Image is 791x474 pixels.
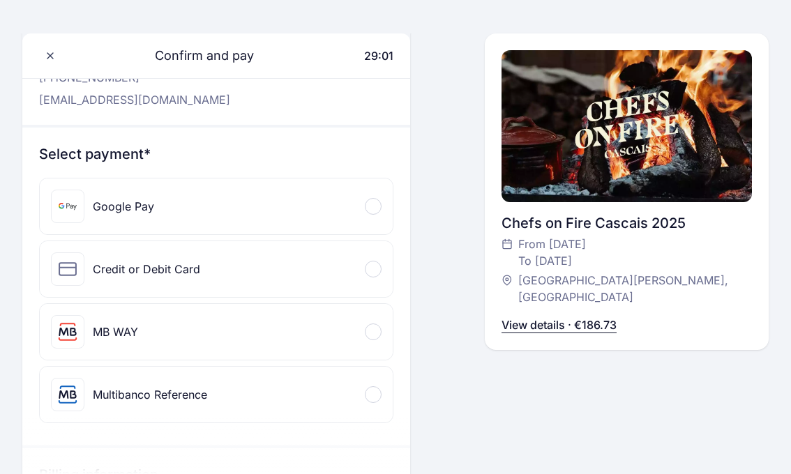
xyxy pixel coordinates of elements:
h3: Select payment* [39,144,393,164]
div: Credit or Debit Card [93,261,200,277]
div: Multibanco Reference [93,386,207,403]
p: [EMAIL_ADDRESS][DOMAIN_NAME] [39,91,230,108]
span: Confirm and pay [138,46,254,66]
div: MB WAY [93,323,138,340]
div: Chefs on Fire Cascais 2025 [502,213,752,233]
span: 29:01 [364,49,393,63]
div: Google Pay [93,198,154,215]
span: [GEOGRAPHIC_DATA][PERSON_NAME], [GEOGRAPHIC_DATA] [518,272,738,305]
span: From [DATE] To [DATE] [518,236,586,269]
p: View details · €186.73 [502,316,617,333]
